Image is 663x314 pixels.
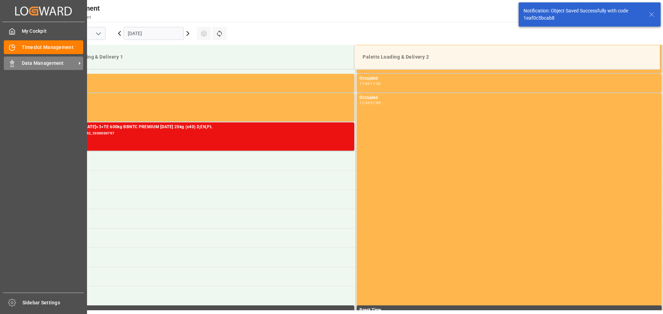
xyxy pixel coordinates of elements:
[52,131,352,136] div: Main ref : 6100002052, 2000000797
[4,24,83,38] a: My Cockpit
[371,101,381,104] div: 21:00
[22,44,84,51] span: Timeslot Management
[359,94,659,101] div: Occupied
[22,28,84,35] span: My Cockpit
[52,75,352,82] div: Occupied
[4,40,83,54] a: Timeslot Management
[369,82,371,85] div: -
[369,101,371,104] div: -
[22,299,84,306] span: Sidebar Settings
[359,307,659,314] div: Break Time
[124,27,184,40] input: DD.MM.YYYY
[54,51,348,63] div: Paletts Loading & Delivery 1
[523,7,642,22] div: Notification: Object Saved Successfully with code 1eaf0c5bcab8
[371,82,381,85] div: 11:30
[359,82,369,85] div: 11:00
[359,101,369,104] div: 11:30
[52,307,352,314] div: Break Time
[52,94,352,101] div: Occupied
[359,75,659,82] div: Occupied
[93,28,103,39] button: open menu
[22,60,76,67] span: Data Management
[52,124,352,131] div: NTC PREMIUM [DATE]+3+TE 600kg BBNTC PREMIUM [DATE] 25kg (x40) D,EN,PL
[360,51,654,63] div: Paletts Loading & Delivery 2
